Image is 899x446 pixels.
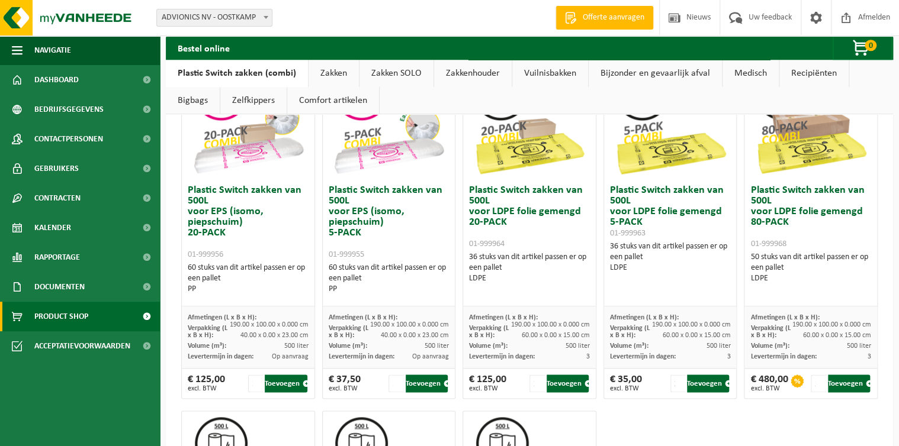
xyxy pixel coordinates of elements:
[651,321,730,328] span: 190.00 x 100.00 x 0.000 cm
[220,87,287,114] a: Zelfkippers
[329,353,394,360] span: Levertermijn in dagen:
[723,60,779,87] a: Medisch
[586,353,590,360] span: 3
[329,374,361,392] div: € 37,50
[329,385,361,392] span: excl. BTW
[847,342,871,350] span: 500 liter
[522,332,590,339] span: 60.00 x 0.00 x 15.00 cm
[687,374,729,392] button: Toevoegen
[610,314,679,321] span: Afmetingen (L x B x H):
[469,353,535,360] span: Levertermijn in dagen:
[529,374,545,392] input: 1
[469,325,509,339] span: Verpakking (L x B x H):
[188,342,226,350] span: Volume (m³):
[34,95,104,124] span: Bedrijfsgegevens
[752,61,870,179] img: 01-999968
[265,374,307,392] button: Toevoegen
[469,273,590,284] div: LDPE
[188,385,225,392] span: excl. BTW
[512,60,588,87] a: Vuilnisbakken
[833,36,892,60] button: 0
[329,342,367,350] span: Volume (m³):
[610,263,731,273] div: LDPE
[230,321,309,328] span: 190.00 x 100.00 x 0.000 cm
[406,374,448,392] button: Toevoegen
[188,263,309,295] div: 60 stuks van dit artikel passen er op een pallet
[811,374,827,392] input: 1
[389,374,404,392] input: 1
[670,374,686,392] input: 1
[589,60,722,87] a: Bijzonder en gevaarlijk afval
[469,374,506,392] div: € 125,00
[750,342,789,350] span: Volume (m³):
[188,374,225,392] div: € 125,00
[188,250,223,259] span: 01-999956
[34,302,88,331] span: Product Shop
[188,314,256,321] span: Afmetingen (L x B x H):
[188,284,309,295] div: PP
[381,332,449,339] span: 40.00 x 0.00 x 23.00 cm
[662,332,730,339] span: 60.00 x 0.00 x 15.00 cm
[469,252,590,284] div: 36 stuks van dit artikel passen er op een pallet
[34,331,130,361] span: Acceptatievoorwaarden
[511,321,590,328] span: 190.00 x 100.00 x 0.000 cm
[329,185,449,260] h3: Plastic Switch zakken van 500L voor EPS (isomo, piepschuim) 5-PACK
[34,213,71,243] span: Kalender
[750,240,786,248] span: 01-999968
[469,185,590,249] h3: Plastic Switch zakken van 500L voor LDPE folie gemengd 20-PACK
[610,353,676,360] span: Levertermijn in dagen:
[188,185,309,260] h3: Plastic Switch zakken van 500L voor EPS (isomo, piepschuim) 20-PACK
[156,9,272,27] span: ADVIONICS NV - OOSTKAMP
[706,342,730,350] span: 500 liter
[779,60,849,87] a: Recipiënten
[240,332,309,339] span: 40.00 x 0.00 x 23.00 cm
[157,9,272,26] span: ADVIONICS NV - OOSTKAMP
[556,6,653,30] a: Offerte aanvragen
[469,342,508,350] span: Volume (m³):
[34,65,79,95] span: Dashboard
[610,241,731,273] div: 36 stuks van dit artikel passen er op een pallet
[188,353,253,360] span: Levertermijn in dagen:
[425,342,449,350] span: 500 liter
[547,374,589,392] button: Toevoegen
[750,385,788,392] span: excl. BTW
[287,87,379,114] a: Comfort artikelen
[750,374,788,392] div: € 480,00
[865,40,876,51] span: 0
[750,353,816,360] span: Levertermijn in dagen:
[434,60,512,87] a: Zakkenhouder
[272,353,309,360] span: Op aanvraag
[750,252,871,284] div: 50 stuks van dit artikel passen er op een pallet
[166,36,242,59] h2: Bestel online
[412,353,449,360] span: Op aanvraag
[750,314,819,321] span: Afmetingen (L x B x H):
[34,272,85,302] span: Documenten
[188,325,227,339] span: Verpakking (L x B x H):
[566,342,590,350] span: 500 liter
[580,12,647,24] span: Offerte aanvragen
[750,185,871,249] h3: Plastic Switch zakken van 500L voor LDPE folie gemengd 80-PACK
[166,60,308,87] a: Plastic Switch zakken (combi)
[750,273,871,284] div: LDPE
[470,61,589,179] img: 01-999964
[611,61,730,179] img: 01-999963
[469,240,505,248] span: 01-999964
[329,263,449,295] div: 60 stuks van dit artikel passen er op een pallet
[329,325,368,339] span: Verpakking (L x B x H):
[610,342,648,350] span: Volume (m³):
[469,314,538,321] span: Afmetingen (L x B x H):
[329,284,449,295] div: PP
[34,243,80,272] span: Rapportage
[868,353,871,360] span: 3
[248,374,264,392] input: 1
[189,61,307,179] img: 01-999956
[34,154,79,183] span: Gebruikers
[803,332,871,339] span: 60.00 x 0.00 x 15.00 cm
[750,325,790,339] span: Verpakking (L x B x H):
[610,374,642,392] div: € 35,00
[284,342,309,350] span: 500 liter
[610,185,731,238] h3: Plastic Switch zakken van 500L voor LDPE folie gemengd 5-PACK
[610,229,646,238] span: 01-999963
[792,321,871,328] span: 190.00 x 100.00 x 0.000 cm
[727,353,730,360] span: 3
